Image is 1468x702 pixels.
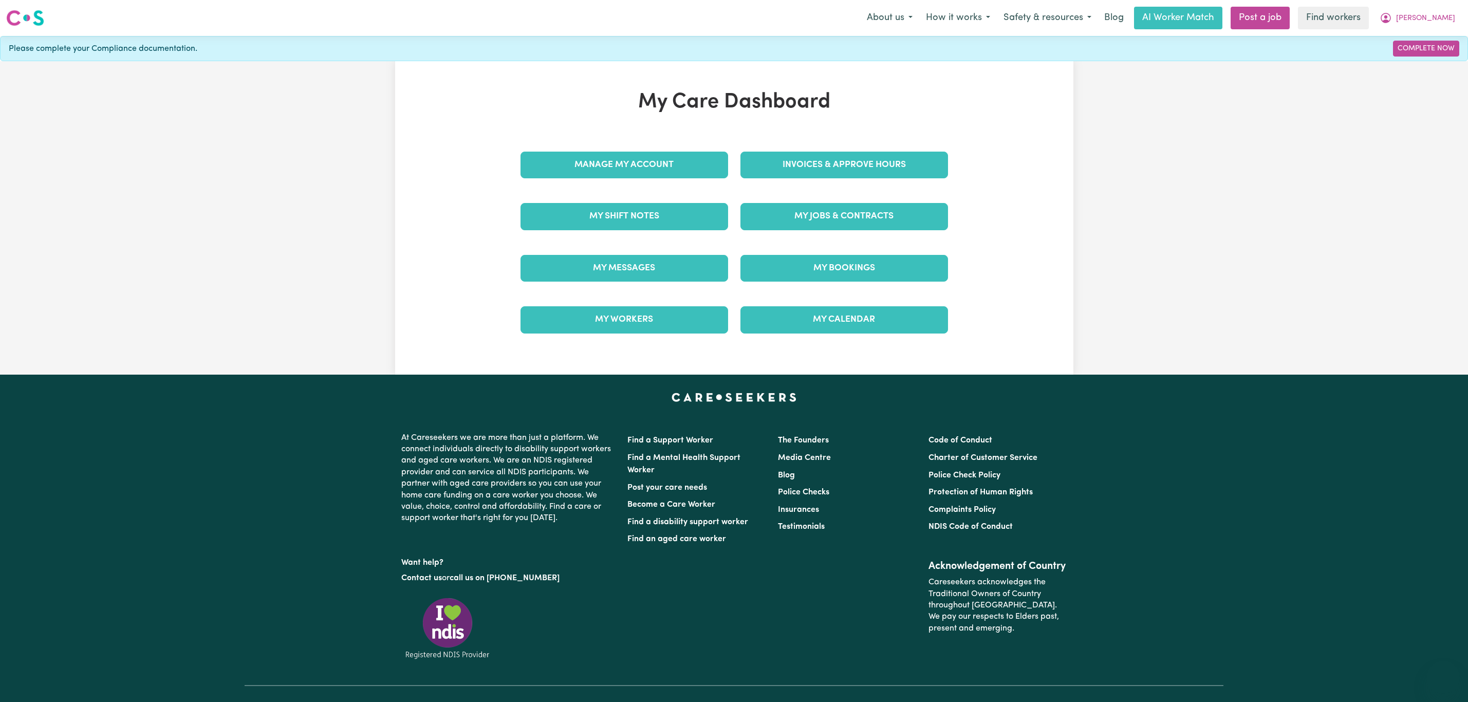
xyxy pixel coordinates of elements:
[1231,7,1290,29] a: Post a job
[6,6,44,30] a: Careseekers logo
[928,560,1067,572] h2: Acknowledgement of Country
[627,535,726,543] a: Find an aged care worker
[928,471,1000,479] a: Police Check Policy
[778,454,831,462] a: Media Centre
[1396,13,1455,24] span: [PERSON_NAME]
[627,454,740,474] a: Find a Mental Health Support Worker
[401,568,615,588] p: or
[928,506,996,514] a: Complaints Policy
[860,7,919,29] button: About us
[6,9,44,27] img: Careseekers logo
[778,506,819,514] a: Insurances
[1134,7,1222,29] a: AI Worker Match
[928,572,1067,638] p: Careseekers acknowledges the Traditional Owners of Country throughout [GEOGRAPHIC_DATA]. We pay o...
[1098,7,1130,29] a: Blog
[627,501,715,509] a: Become a Care Worker
[521,255,728,282] a: My Messages
[627,518,748,526] a: Find a disability support worker
[672,393,796,401] a: Careseekers home page
[778,436,829,445] a: The Founders
[9,43,197,55] span: Please complete your Compliance documentation.
[521,306,728,333] a: My Workers
[740,306,948,333] a: My Calendar
[778,488,829,496] a: Police Checks
[401,428,615,528] p: At Careseekers we are more than just a platform. We connect individuals directly to disability su...
[1373,7,1462,29] button: My Account
[740,255,948,282] a: My Bookings
[928,436,992,445] a: Code of Conduct
[521,152,728,178] a: Manage My Account
[521,203,728,230] a: My Shift Notes
[1393,41,1459,57] a: Complete Now
[928,488,1033,496] a: Protection of Human Rights
[740,203,948,230] a: My Jobs & Contracts
[1427,661,1460,694] iframe: Button to launch messaging window, conversation in progress
[928,454,1037,462] a: Charter of Customer Service
[997,7,1098,29] button: Safety & resources
[928,523,1013,531] a: NDIS Code of Conduct
[450,574,560,582] a: call us on [PHONE_NUMBER]
[627,484,707,492] a: Post your care needs
[919,7,997,29] button: How it works
[627,436,713,445] a: Find a Support Worker
[778,471,795,479] a: Blog
[514,90,954,115] h1: My Care Dashboard
[778,523,825,531] a: Testimonials
[401,596,494,660] img: Registered NDIS provider
[401,574,442,582] a: Contact us
[401,553,615,568] p: Want help?
[1298,7,1369,29] a: Find workers
[740,152,948,178] a: Invoices & Approve Hours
